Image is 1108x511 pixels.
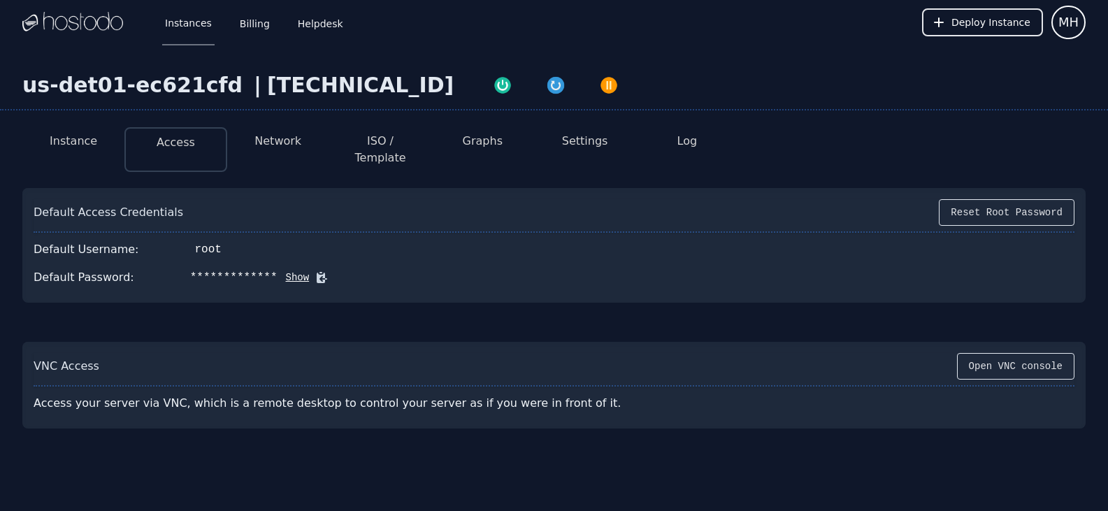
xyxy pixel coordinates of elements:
[34,204,183,221] div: Default Access Credentials
[957,353,1074,380] button: Open VNC console
[582,73,635,95] button: Power Off
[922,8,1043,36] button: Deploy Instance
[951,15,1030,29] span: Deploy Instance
[248,73,267,98] div: |
[267,73,454,98] div: [TECHNICAL_ID]
[493,75,512,95] img: Power On
[34,389,660,417] div: Access your server via VNC, which is a remote desktop to control your server as if you were in fr...
[340,133,420,166] button: ISO / Template
[939,199,1074,226] button: Reset Root Password
[546,75,566,95] img: Restart
[34,241,139,258] div: Default Username:
[529,73,582,95] button: Restart
[562,133,608,150] button: Settings
[22,12,123,33] img: Logo
[22,73,248,98] div: us-det01-ec621cfd
[50,133,97,150] button: Instance
[34,269,134,286] div: Default Password:
[476,73,529,95] button: Power On
[1051,6,1086,39] button: User menu
[254,133,301,150] button: Network
[463,133,503,150] button: Graphs
[278,271,310,285] button: Show
[195,241,222,258] div: root
[1058,13,1079,32] span: MH
[157,134,195,151] button: Access
[34,358,99,375] div: VNC Access
[677,133,698,150] button: Log
[599,75,619,95] img: Power Off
